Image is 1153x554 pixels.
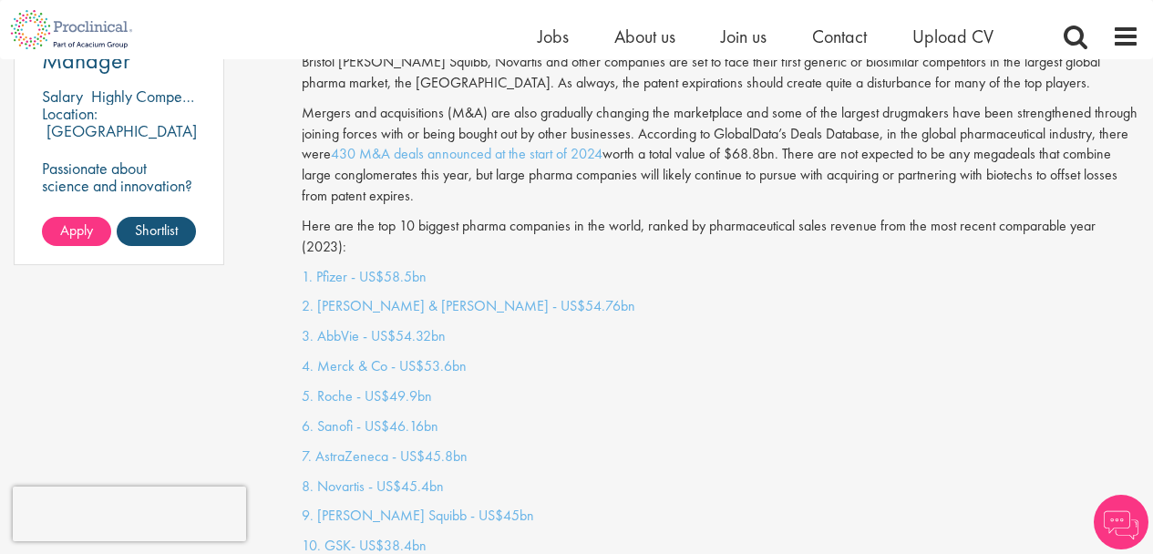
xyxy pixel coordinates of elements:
p: [GEOGRAPHIC_DATA], [GEOGRAPHIC_DATA] [42,120,201,159]
a: Join us [721,25,767,48]
a: 9. [PERSON_NAME] Squibb - US$45bn [302,506,534,525]
a: 6. Sanofi - US$46.16bn [302,416,438,436]
p: Passionate about science and innovation? Your dream sales job as Territory Manager awaits! [42,159,196,246]
p: Mergers and acquisitions (M&A) are also gradually changing the marketplace and some of the larges... [302,103,1139,207]
a: About us [614,25,675,48]
a: Upload CV [912,25,993,48]
a: 4. Merck & Co - US$53.6bn [302,356,467,375]
a: Shortlist [117,217,196,246]
a: Apply [42,217,111,246]
a: 3. AbbVie - US$54.32bn [302,326,446,345]
a: Jobs [538,25,569,48]
a: 7. AstraZeneca - US$45.8bn [302,446,468,466]
a: Contact [812,25,867,48]
a: 1. Pfizer - US$58.5bn [302,267,427,286]
a: 8. Novartis - US$45.4bn [302,477,444,496]
span: Apply [60,221,93,240]
span: Location: [42,103,98,124]
a: 430 M&A deals announced at the start of 2024 [331,144,602,163]
a: Territory Manager [42,26,196,72]
a: 2. [PERSON_NAME] & [PERSON_NAME] - US$54.76bn [302,296,635,315]
a: 5. Roche - US$49.9bn [302,386,432,405]
p: Highly Competitive [91,86,212,107]
span: Salary [42,86,83,107]
iframe: reCAPTCHA [13,487,246,541]
p: Here are the top 10 biggest pharma companies in the world, ranked by pharmaceutical sales revenue... [302,216,1139,258]
img: Chatbot [1094,495,1148,549]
